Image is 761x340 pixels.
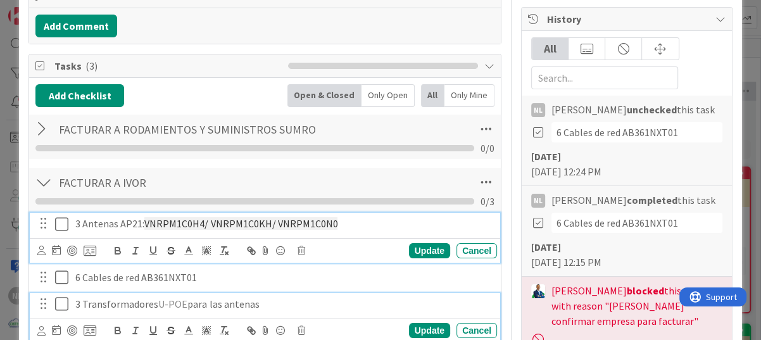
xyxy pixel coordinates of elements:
p: 3 Transformadores para las antenas [75,297,492,312]
div: Update [409,243,450,258]
div: NL [531,103,545,117]
p: 6 Cables de red AB361NXT01 [75,270,492,285]
span: [PERSON_NAME] this task [551,102,715,117]
div: NL [531,194,545,208]
div: Only Mine [444,84,494,107]
div: Only Open [362,84,415,107]
p: 3 Antenas AP21: [75,217,492,231]
span: [PERSON_NAME] this task [551,192,715,208]
b: [DATE] [531,241,561,253]
input: Add Checklist... [54,118,338,141]
div: Cancel [456,323,497,338]
div: 6 Cables de red AB361NXT01 [551,122,722,142]
span: Support [27,2,58,17]
span: ( 3 ) [85,60,97,72]
div: Cancel [456,243,497,258]
div: 6 Cables de red AB361NXT01 [551,213,722,233]
span: Tasks [54,58,282,73]
div: All [421,84,444,107]
span: [PERSON_NAME] this card with reason "[PERSON_NAME] confirmar empresa para facturar" [551,283,722,329]
span: VNRPM1C0H4/ VNRPM1C0KH/ VNRPM1C0N0 [144,217,337,230]
div: Update [409,323,450,338]
div: All [532,38,569,60]
img: GA [531,284,545,298]
div: [DATE] 12:15 PM [531,239,722,270]
b: unchecked [627,103,677,116]
span: 0 / 3 [481,194,494,209]
b: completed [627,194,677,206]
input: Search... [531,66,678,89]
button: Add Checklist [35,84,124,107]
b: [DATE] [531,150,561,163]
button: Add Comment [35,15,117,37]
input: Add Checklist... [54,171,338,194]
span: History [547,11,709,27]
div: [DATE] 12:24 PM [531,149,722,179]
b: blocked [627,284,664,297]
div: Open & Closed [287,84,362,107]
span: 0 / 0 [481,141,494,156]
span: U-POE [158,298,187,310]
